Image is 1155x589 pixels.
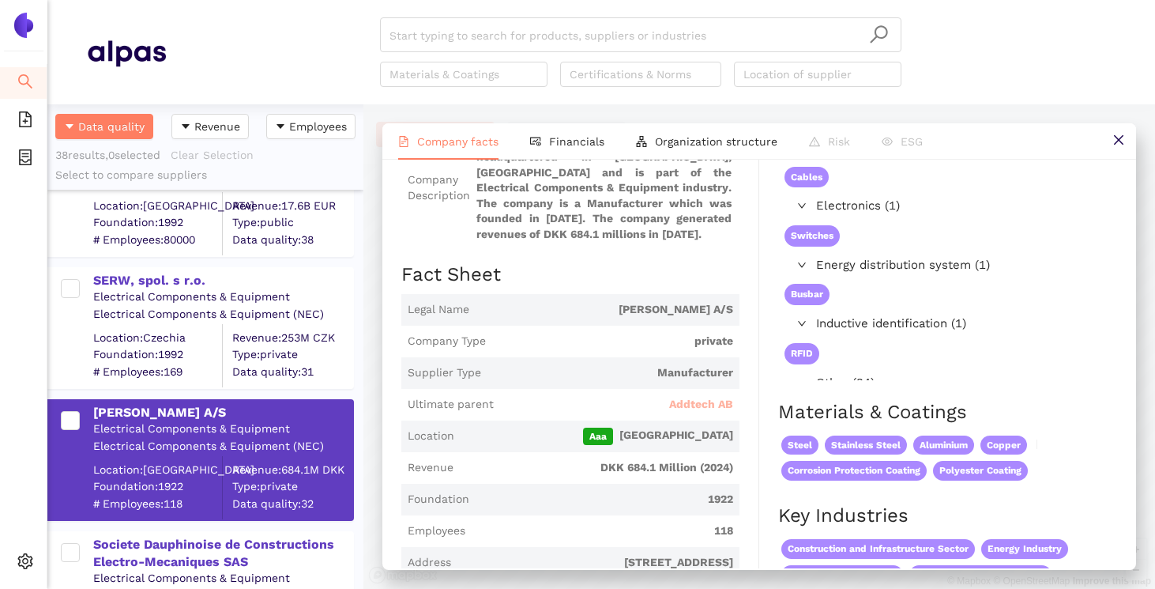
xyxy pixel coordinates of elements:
span: Data quality: 32 [232,496,352,512]
button: caret-downRevenue [171,114,249,139]
div: Revenue: 253M CZK [232,330,352,345]
div: Revenue: 684.1M DKK [232,462,352,478]
div: Societe Dauphinoise de Constructions Electro-Mecaniques SAS [93,536,352,572]
span: 1922 [476,492,733,508]
span: Energy distribution system (1) [816,256,1109,275]
span: search [17,68,33,100]
span: Company Type [408,334,486,349]
div: Other (24) [778,371,1115,396]
span: Copper [980,436,1027,455]
div: Electrical Components & Equipment (NEC) [93,307,352,323]
span: Manufacturing Industry [781,565,903,585]
span: Organization structure [655,135,777,148]
span: Steel [781,436,818,455]
span: private [492,334,733,349]
span: caret-down [275,121,286,134]
span: setting [17,548,33,580]
span: file-add [17,106,33,138]
span: Renewable Energy Industry [909,565,1052,585]
div: Electronics (1) [778,194,1115,219]
div: Revenue: 17.6B EUR [232,198,352,213]
span: Employees [408,523,465,539]
img: Logo [11,13,36,38]
span: Supplier Type [408,365,481,381]
span: Busbar [784,284,830,305]
span: Aaa [583,428,613,445]
span: Foundation: 1992 [93,347,222,363]
div: Electrical Components & Equipment [93,289,352,305]
span: [STREET_ADDRESS] [457,555,733,571]
span: Data quality: 31 [232,364,352,379]
span: Financials [549,135,604,148]
span: Energy Industry [981,539,1068,559]
div: Electrical Components & Equipment [93,571,352,587]
span: Cables [784,167,829,188]
span: # Employees: 80000 [93,232,222,247]
img: Homepage [87,33,166,73]
div: Location: Czechia [93,330,222,345]
span: [PERSON_NAME] A/S [476,302,733,318]
span: Risk [828,135,850,148]
span: Switches [784,225,840,247]
span: ESG [901,135,923,148]
span: Electronics (1) [816,197,1109,216]
span: warning [809,136,820,147]
span: Other (24) [816,374,1109,393]
span: right [797,378,807,387]
span: Type: public [232,215,352,231]
span: RFID [784,343,819,364]
span: Ultimate parent [408,397,494,413]
div: Location: [GEOGRAPHIC_DATA] [93,198,222,213]
div: Select to compare suppliers [55,168,356,183]
button: caret-downEmployees [266,114,356,139]
span: Location [408,429,454,444]
span: Type: private [232,347,352,363]
span: apartment [636,136,647,147]
span: # Employees: 169 [93,364,222,379]
div: Electrical Components & Equipment [93,421,352,437]
span: [PERSON_NAME] A/S is a private company headquartered in [GEOGRAPHIC_DATA], [GEOGRAPHIC_DATA] and ... [476,134,733,242]
span: Polyester Coating [933,461,1028,481]
span: close [1112,134,1125,146]
span: Data quality: 38 [232,232,352,247]
div: Heavy Machinery & Vehicles (NEC) [93,175,352,191]
span: Foundation: 1992 [93,215,222,231]
span: Data quality [78,118,145,135]
div: Electrical Components & Equipment (NEC) [93,439,352,455]
div: SERW, spol. s r.o. [93,272,352,289]
span: Corrosion Protection Coating [781,461,927,481]
span: caret-down [64,121,75,134]
span: Foundation: 1922 [93,479,222,495]
span: [GEOGRAPHIC_DATA] [461,428,733,445]
span: Foundation [408,492,469,508]
span: eye [882,136,893,147]
div: Inductive identification (1) [778,311,1115,337]
span: fund-view [530,136,541,147]
span: Employees [289,118,347,135]
span: caret-down [180,121,191,134]
span: Addtech AB [669,397,733,413]
span: right [797,260,807,270]
div: Energy distribution system (1) [778,253,1115,278]
h2: Fact Sheet [401,262,739,289]
span: Address [408,555,451,571]
span: search [869,25,889,44]
span: Company Description [408,172,470,203]
span: Legal Name [408,302,469,318]
span: 38 results, 0 selected [55,149,160,161]
span: container [17,144,33,176]
span: Type: private [232,479,352,495]
div: [PERSON_NAME] A/S [93,404,352,421]
span: 118 [472,523,733,539]
button: close [1100,123,1136,159]
span: Inductive identification (1) [816,315,1109,334]
span: Construction and Infrastructure Sector [781,539,975,559]
h2: Key Industries [778,503,1117,530]
span: right [797,201,807,210]
h2: Materials & Coatings [778,399,1117,426]
span: Revenue [408,460,453,476]
span: Company facts [417,135,498,148]
button: caret-downData quality [55,114,153,139]
span: Stainless Steel [825,436,907,455]
span: Revenue [194,118,240,135]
